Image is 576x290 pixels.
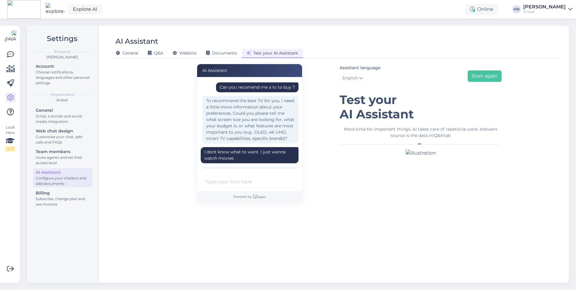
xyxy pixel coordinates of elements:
div: AI Assistant [197,64,302,77]
div: I dont know what to want. I just wanna watch movies [204,149,295,161]
input: Type your text here [201,176,298,188]
i: 'Q&A' [433,133,444,138]
div: Billing [36,190,90,196]
h1: Test your AI Assistant [340,93,502,121]
h2: Settings [32,33,92,44]
b: Personal [54,49,70,55]
div: Account [36,63,90,70]
div: Customise your chat, add calls and FAQs [36,134,90,145]
a: Web chat designCustomise your chat, add calls and FAQs [33,127,92,146]
div: Subscribe, change plan and see invoices [36,196,90,207]
div: Areaal [32,97,92,103]
div: [PERSON_NAME] [523,4,566,9]
div: General [36,107,90,114]
div: Team members [36,149,90,155]
span: English [342,75,358,81]
a: [PERSON_NAME]Areaal [523,4,572,14]
div: AI Assistant [36,169,90,176]
a: Team membersInvite agents and set their access level [33,148,92,167]
label: Assistant language [340,65,381,71]
div: Script, tutorials and social media integration [36,114,90,124]
span: Website [173,50,196,56]
div: [PERSON_NAME] [32,55,92,60]
span: Documents [206,50,237,56]
div: Invite agents and set their access level [36,155,90,166]
div: 2 / 3 [5,146,16,152]
div: Look Here [5,125,16,152]
div: To recommend the best TV for you, I need a little more information about your preferences. Could ... [202,96,298,144]
img: Askly Logo [5,31,16,42]
b: Organization [50,92,74,97]
span: Powered by [233,194,266,199]
a: Explore AI [68,4,102,14]
div: Online [465,4,498,15]
div: Configure your chatbot and add documents [36,176,90,186]
div: AI Assistant [115,36,158,47]
a: AI AssistantConfigure your chatbot and add documents [33,168,92,187]
button: Start again [468,70,502,82]
div: Web chat design [36,128,90,134]
img: explore-ai [46,3,65,16]
div: Can you recomend me a tv to buy ? [220,84,295,90]
a: AccountChoose notifications, languages and other personal settings [33,62,92,87]
div: Choose notifications, languages and other personal settings [36,70,90,86]
span: General [116,50,138,56]
a: BillingSubscribe, change plan and see invoices [33,189,92,208]
div: More time for important things. AI takes care of repetitive work. Answers source is the data in tab [340,126,502,139]
a: English [340,73,365,83]
span: Q&A [148,50,163,56]
img: Illustration [406,149,436,157]
div: HN [512,5,521,13]
img: Askly [253,195,266,198]
div: To recommend the best TV for watching movies, I still need a bit more information. While our sele... [202,167,298,240]
span: Test your AI Assistant [247,50,298,56]
a: GeneralScript, tutorials and social media integration [33,106,92,125]
div: Areaal [523,9,566,14]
